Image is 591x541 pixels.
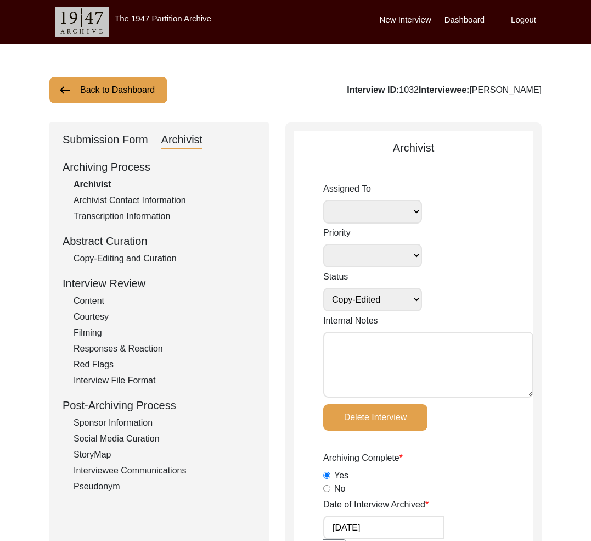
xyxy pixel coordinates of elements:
[63,131,148,149] div: Submission Form
[347,85,399,94] b: Interview ID:
[323,314,378,327] label: Internal Notes
[74,326,256,339] div: Filming
[74,294,256,308] div: Content
[74,432,256,445] div: Social Media Curation
[74,252,256,265] div: Copy-Editing and Curation
[74,194,256,207] div: Archivist Contact Information
[74,358,256,371] div: Red Flags
[74,210,256,223] div: Transcription Information
[323,404,427,431] button: Delete Interview
[49,77,167,103] button: Back to Dashboard
[444,14,485,26] label: Dashboard
[334,469,348,482] label: Yes
[63,397,256,414] div: Post-Archiving Process
[74,342,256,355] div: Responses & Reaction
[63,159,256,175] div: Archiving Process
[74,480,256,493] div: Pseudonym
[323,182,422,196] label: Assigned To
[323,451,403,465] label: Archiving Complete
[323,516,444,539] input: MM/DD/YYYY
[74,178,256,191] div: Archivist
[55,7,109,37] img: header-logo.png
[380,14,431,26] label: New Interview
[347,83,542,97] div: 1032 [PERSON_NAME]
[323,270,422,283] label: Status
[74,310,256,324] div: Courtesy
[58,83,71,97] img: arrow-left.png
[334,482,345,495] label: No
[511,14,536,26] label: Logout
[161,131,203,149] div: Archivist
[74,448,256,461] div: StoryMap
[115,14,211,23] label: The 1947 Partition Archive
[74,374,256,387] div: Interview File Format
[323,498,429,511] label: Date of Interview Archived
[63,233,256,249] div: Abstract Curation
[419,85,469,94] b: Interviewee:
[74,464,256,477] div: Interviewee Communications
[74,416,256,430] div: Sponsor Information
[323,226,422,239] label: Priority
[294,140,533,156] div: Archivist
[63,275,256,292] div: Interview Review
